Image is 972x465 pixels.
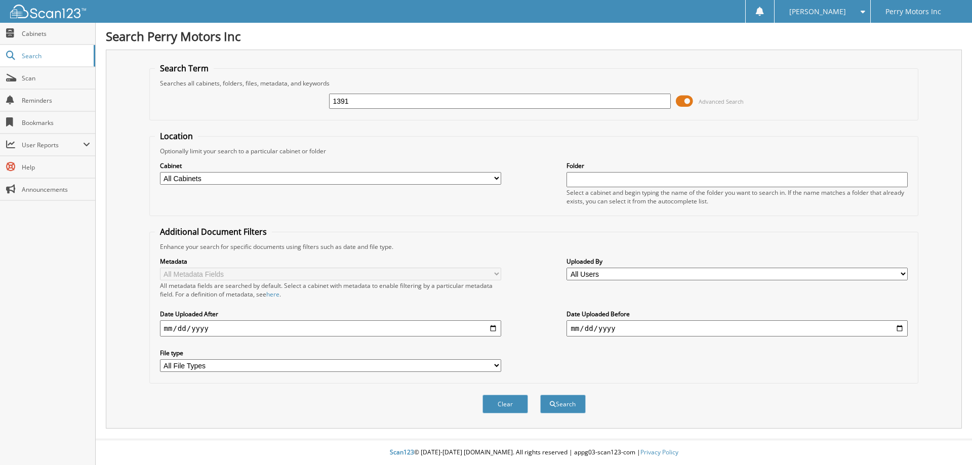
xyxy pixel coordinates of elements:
span: User Reports [22,141,83,149]
label: File type [160,349,501,357]
span: Announcements [22,185,90,194]
span: Scan123 [390,448,414,456]
legend: Additional Document Filters [155,226,272,237]
h1: Search Perry Motors Inc [106,28,962,45]
span: Advanced Search [699,98,744,105]
span: Bookmarks [22,118,90,127]
span: Search [22,52,89,60]
div: All metadata fields are searched by default. Select a cabinet with metadata to enable filtering b... [160,281,501,299]
input: start [160,320,501,336]
div: Enhance your search for specific documents using filters such as date and file type. [155,242,913,251]
span: Reminders [22,96,90,105]
button: Clear [482,395,528,413]
input: end [566,320,908,336]
label: Folder [566,161,908,170]
span: [PERSON_NAME] [789,9,846,15]
label: Date Uploaded After [160,310,501,318]
img: scan123-logo-white.svg [10,5,86,18]
span: Scan [22,74,90,82]
div: Searches all cabinets, folders, files, metadata, and keywords [155,79,913,88]
a: Privacy Policy [640,448,678,456]
label: Cabinet [160,161,501,170]
div: Select a cabinet and begin typing the name of the folder you want to search in. If the name match... [566,188,908,205]
label: Date Uploaded Before [566,310,908,318]
span: Help [22,163,90,172]
span: Perry Motors Inc [885,9,941,15]
button: Search [540,395,586,413]
div: © [DATE]-[DATE] [DOMAIN_NAME]. All rights reserved | appg03-scan123-com | [96,440,972,465]
a: here [266,290,279,299]
span: Cabinets [22,29,90,38]
label: Uploaded By [566,257,908,266]
legend: Search Term [155,63,214,74]
legend: Location [155,131,198,142]
div: Optionally limit your search to a particular cabinet or folder [155,147,913,155]
label: Metadata [160,257,501,266]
